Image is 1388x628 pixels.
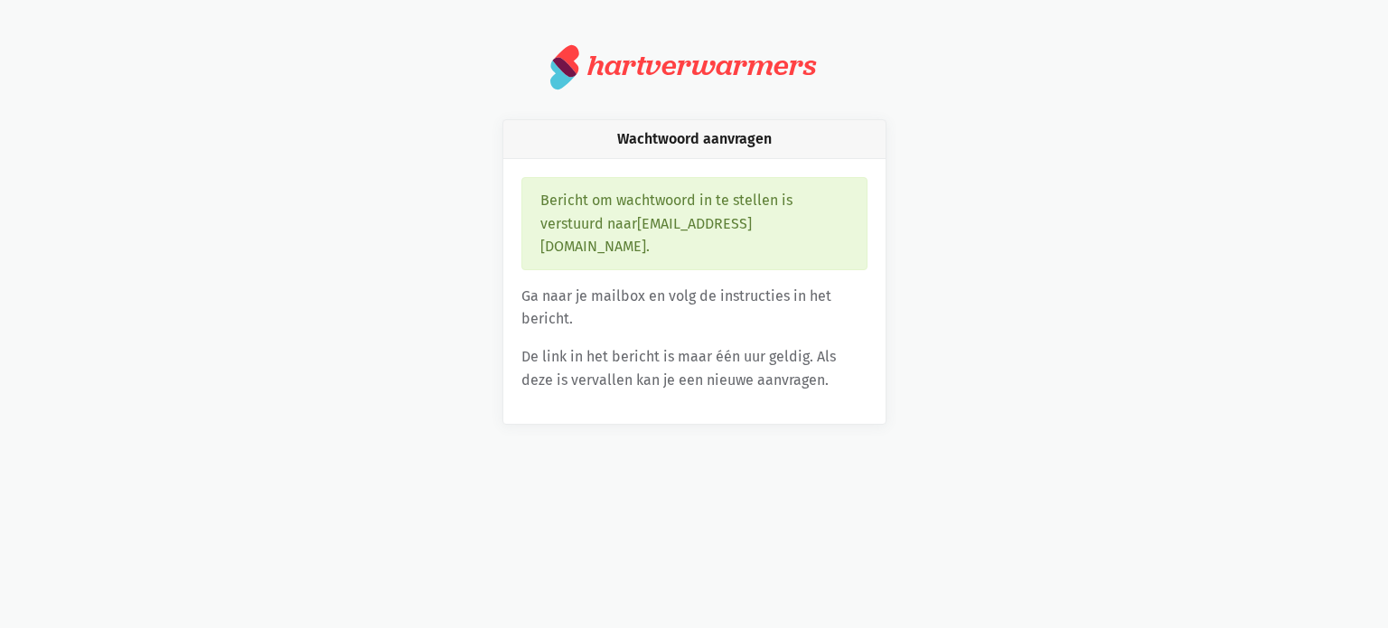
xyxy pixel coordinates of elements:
p: De link in het bericht is maar één uur geldig. Als deze is vervallen kan je een nieuwe aanvragen. [521,345,867,391]
div: Wachtwoord aanvragen [503,120,886,159]
div: Bericht om wachtwoord in te stellen is verstuurd naar [EMAIL_ADDRESS][DOMAIN_NAME] . [521,177,867,270]
div: hartverwarmers [587,49,816,82]
p: Ga naar je mailbox en volg de instructies in het bericht. [521,285,867,331]
img: logo.svg [550,43,580,90]
a: hartverwarmers [550,43,838,90]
